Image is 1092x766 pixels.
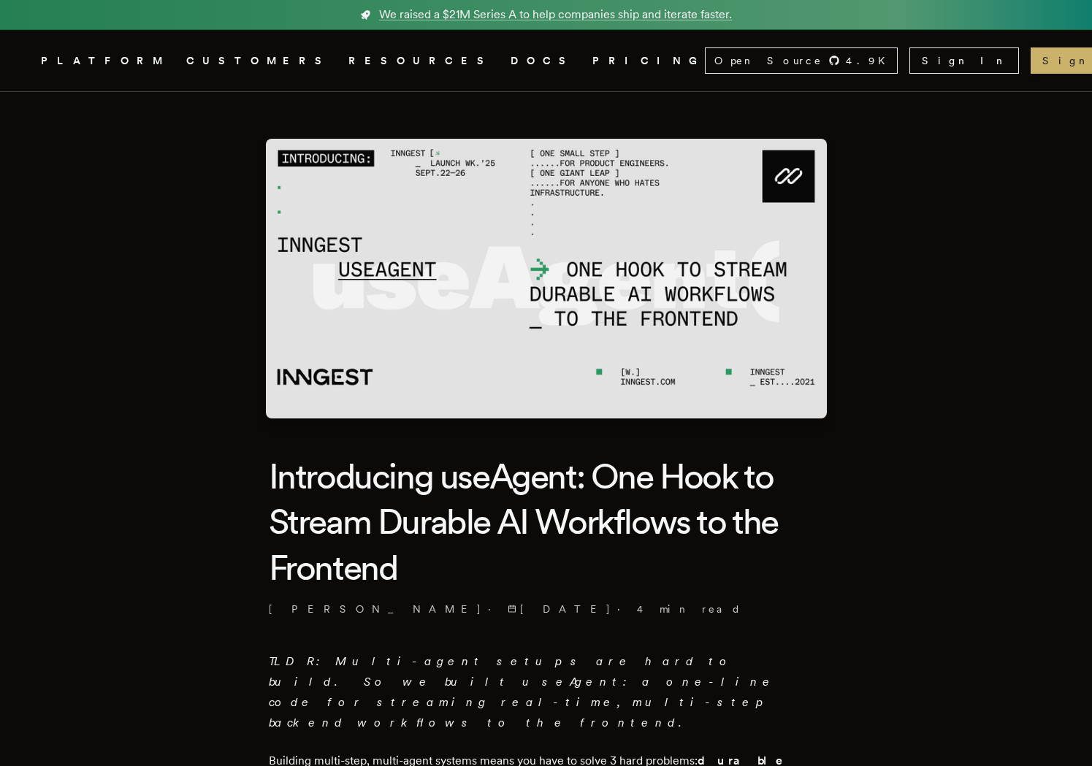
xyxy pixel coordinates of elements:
[511,52,575,70] a: DOCS
[269,453,824,590] h1: Introducing useAgent: One Hook to Stream Durable AI Workflows to the Frontend
[592,52,705,70] a: PRICING
[909,47,1019,74] a: Sign In
[269,602,482,616] a: [PERSON_NAME]
[269,654,776,729] em: TLDR: Multi-agent setups are hard to build. So we built useAgent: a one-line code for streaming r...
[714,53,822,68] span: Open Source
[186,52,331,70] a: CUSTOMERS
[379,6,732,23] span: We raised a $21M Series A to help companies ship and iterate faster.
[508,602,611,616] span: [DATE]
[846,53,894,68] span: 4.9 K
[266,139,827,418] img: Featured image for Introducing useAgent: One Hook to Stream Durable AI Workflows to the Frontend ...
[41,52,169,70] button: PLATFORM
[637,602,741,616] span: 4 min read
[348,52,493,70] button: RESOURCES
[269,602,824,616] p: · ·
